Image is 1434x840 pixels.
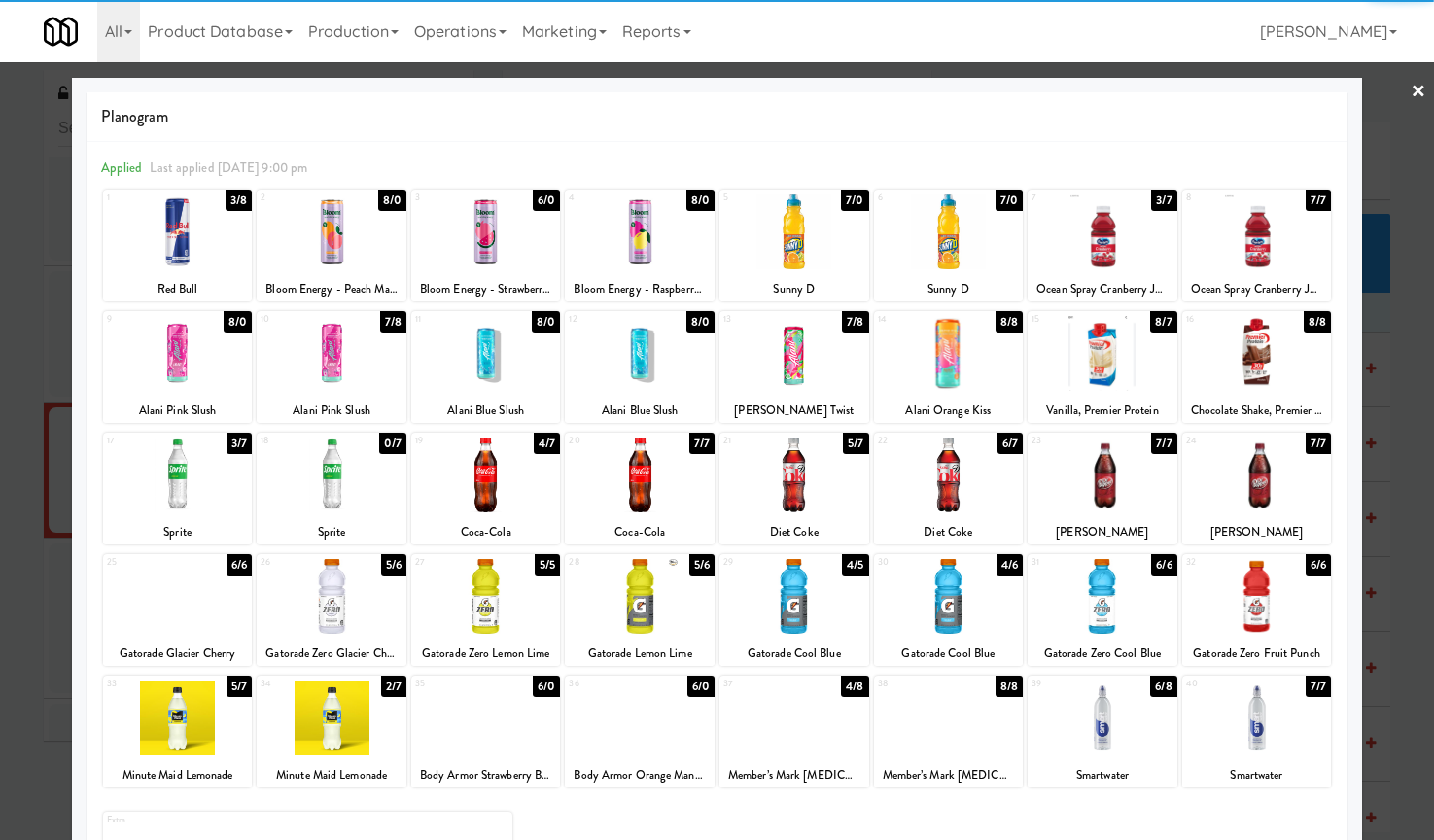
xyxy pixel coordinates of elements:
img: Micromart [44,15,78,49]
div: Gatorade Zero Lemon Lime [411,642,561,666]
div: 316/6Gatorade Zero Cool Blue [1028,554,1177,666]
div: [PERSON_NAME] [1182,520,1332,544]
div: 29 [723,554,794,571]
div: 137/8[PERSON_NAME] Twist [719,311,869,423]
div: Gatorade Glacier Cherry [103,642,253,666]
div: Smartwater [1182,763,1332,787]
div: Red Bull [103,277,253,301]
div: 25 [107,554,178,571]
div: 6/6 [227,554,252,576]
div: 35 [415,676,486,692]
div: Alani Pink Slush [257,399,406,423]
div: 7/7 [1151,433,1176,454]
div: [PERSON_NAME] [1028,520,1177,544]
div: Body Armor Strawberry Banana [411,763,561,787]
div: Gatorade Cool Blue [874,642,1024,666]
div: 326/6Gatorade Zero Fruit Punch [1182,554,1332,666]
span: Planogram [101,102,1334,131]
div: 3/7 [227,433,252,454]
div: 73/7Ocean Spray Cranberry Juice [1028,190,1177,301]
div: 7/7 [1306,676,1331,697]
div: 21 [723,433,794,449]
div: Sprite [260,520,403,544]
div: Sunny D [719,277,869,301]
div: Smartwater [1028,763,1177,787]
div: 1 [107,190,178,206]
div: Sunny D [877,277,1021,301]
div: Bloom Energy - Raspberry Lemon [568,277,712,301]
div: Alani Pink Slush [106,399,250,423]
div: 5/6 [381,554,406,576]
div: 407/7Smartwater [1182,676,1332,787]
div: 14 [878,311,949,328]
div: 356/0Body Armor Strawberry Banana [411,676,561,787]
div: Member’s Mark [MEDICAL_DATA] [722,763,866,787]
div: 4/7 [534,433,560,454]
div: Extra [107,812,308,828]
div: 6/7 [997,433,1023,454]
div: 13/8Red Bull [103,190,253,301]
div: [PERSON_NAME] [1185,520,1329,544]
div: Gatorade Cool Blue [722,642,866,666]
div: Bloom Energy - Strawberry Watermelon [414,277,558,301]
div: 374/8Member’s Mark [MEDICAL_DATA] [719,676,869,787]
div: Sprite [103,520,253,544]
div: 20 [569,433,640,449]
div: 118/0Alani Blue Slush [411,311,561,423]
div: 28 [569,554,640,571]
div: 335/7Minute Maid Lemonade [103,676,253,787]
div: 30 [878,554,949,571]
div: Gatorade Zero Fruit Punch [1182,642,1332,666]
div: 36 [569,676,640,692]
div: 4 [569,190,640,206]
div: 6/6 [1306,554,1331,576]
div: 388/8Member’s Mark [MEDICAL_DATA] [874,676,1024,787]
div: 40 [1186,676,1257,692]
div: 4/5 [842,554,868,576]
div: Bloom Energy - Raspberry Lemon [565,277,715,301]
div: Member’s Mark [MEDICAL_DATA] [719,763,869,787]
div: Coca-Cola [565,520,715,544]
div: Vanilla, Premier Protein [1028,399,1177,423]
div: 256/6Gatorade Glacier Cherry [103,554,253,666]
div: Alani Pink Slush [103,399,253,423]
div: 247/7[PERSON_NAME] [1182,433,1332,544]
div: 34 [261,676,332,692]
div: 7/7 [1306,190,1331,211]
div: 2/7 [381,676,406,697]
div: 37 [723,676,794,692]
div: Gatorade Lemon Lime [565,642,715,666]
div: Chocolate Shake, Premier Protein [1185,399,1329,423]
div: Alani Blue Slush [568,399,712,423]
div: Chocolate Shake, Premier Protein [1182,399,1332,423]
div: Gatorade Lemon Lime [568,642,712,666]
div: Diet Coke [719,520,869,544]
div: 8/0 [686,311,715,332]
div: 32 [1186,554,1257,571]
div: 7 [1032,190,1102,206]
div: 7/0 [996,190,1023,211]
div: Minute Maid Lemonade [257,763,406,787]
div: 4/8 [841,676,868,697]
div: Bloom Energy - Strawberry Watermelon [411,277,561,301]
div: Sunny D [722,277,866,301]
div: 15 [1032,311,1102,328]
div: 6/0 [533,676,560,697]
div: Red Bull [106,277,250,301]
div: Diet Coke [722,520,866,544]
div: Body Armor Strawberry Banana [414,763,558,787]
div: Coca-Cola [414,520,558,544]
div: 39 [1032,676,1102,692]
div: 3/8 [226,190,252,211]
div: 67/0Sunny D [874,190,1024,301]
div: Gatorade Cool Blue [877,642,1021,666]
div: 24 [1186,433,1257,449]
div: 7/7 [1306,433,1331,454]
div: Member’s Mark [MEDICAL_DATA] [877,763,1021,787]
div: 10 [261,311,332,328]
div: 8/8 [996,311,1023,332]
div: 48/0Bloom Energy - Raspberry Lemon [565,190,715,301]
div: 18 [261,433,332,449]
div: 28/0Bloom Energy - Peach Mango [257,190,406,301]
div: Smartwater [1185,763,1329,787]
